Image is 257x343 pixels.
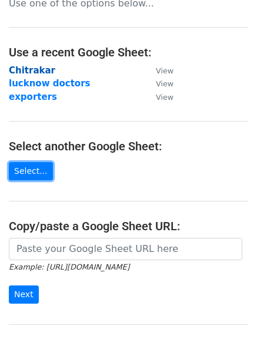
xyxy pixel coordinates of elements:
h4: Use a recent Google Sheet: [9,45,248,59]
input: Paste your Google Sheet URL here [9,238,242,260]
a: View [144,78,173,89]
iframe: Chat Widget [198,287,257,343]
h4: Copy/paste a Google Sheet URL: [9,219,248,233]
a: Select... [9,162,53,180]
small: View [156,79,173,88]
a: lucknow doctors [9,78,91,89]
h4: Select another Google Sheet: [9,139,248,153]
a: exporters [9,92,57,102]
input: Next [9,285,39,304]
small: Example: [URL][DOMAIN_NAME] [9,263,129,271]
a: View [144,65,173,76]
small: View [156,66,173,75]
a: Chitrakar [9,65,55,76]
a: View [144,92,173,102]
small: View [156,93,173,102]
